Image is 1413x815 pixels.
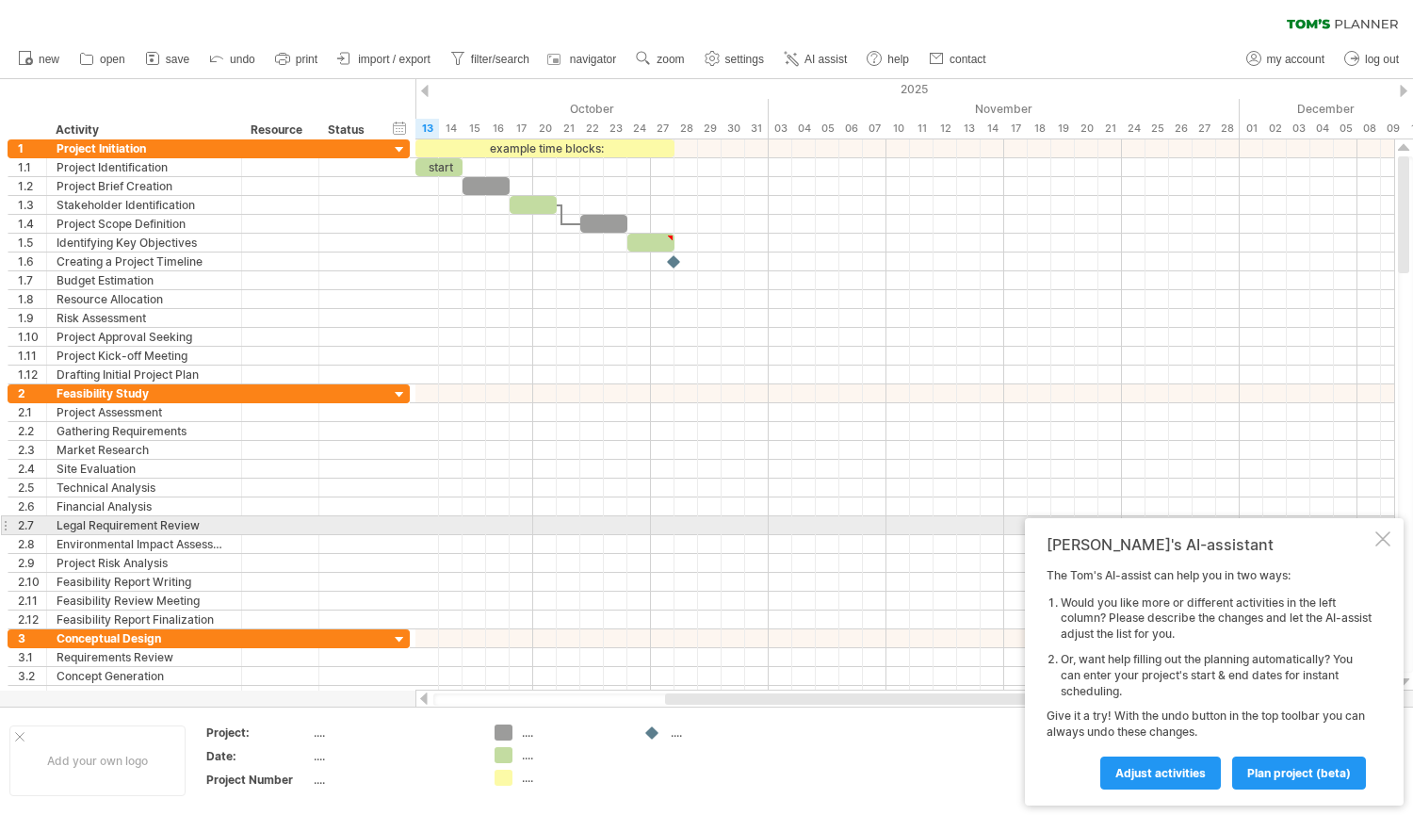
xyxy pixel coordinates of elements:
div: Monday, 13 October 2025 [415,119,439,139]
div: 2 [18,384,46,402]
div: Identifying Key Objectives [57,234,232,252]
div: Project Brief Creation [57,177,232,195]
li: Or, want help filling out the planning automatically? You can enter your project's start & end da... [1061,652,1372,699]
div: 2.7 [18,516,46,534]
div: Resource Allocation [57,290,232,308]
div: Feasibility Study [57,384,232,402]
a: my account [1242,47,1330,72]
div: Risk Assessment [57,309,232,327]
a: new [13,47,65,72]
div: 2.1 [18,403,46,421]
div: Project Scope Definition [57,215,232,233]
div: .... [314,748,472,764]
div: Friday, 31 October 2025 [745,119,769,139]
div: Creating a Project Timeline [57,253,232,270]
div: 1.12 [18,366,46,383]
div: Environmental Impact Assessment [57,535,232,553]
div: Thursday, 4 December 2025 [1310,119,1334,139]
span: log out [1365,53,1399,66]
div: The Tom's AI-assist can help you in two ways: Give it a try! With the undo button in the top tool... [1047,568,1372,789]
span: filter/search [471,53,529,66]
div: 3.3 [18,686,46,704]
div: 1.5 [18,234,46,252]
div: Drafting Initial Project Plan [57,366,232,383]
div: Project Approval Seeking [57,328,232,346]
div: Market Research [57,441,232,459]
div: Monday, 8 December 2025 [1357,119,1381,139]
div: Wednesday, 5 November 2025 [816,119,839,139]
div: 3.1 [18,648,46,666]
div: Friday, 24 October 2025 [627,119,651,139]
div: Tuesday, 14 October 2025 [439,119,463,139]
div: Tuesday, 21 October 2025 [557,119,580,139]
a: AI assist [779,47,853,72]
div: Wednesday, 19 November 2025 [1051,119,1075,139]
div: Activity [56,121,231,139]
div: Monday, 17 November 2025 [1004,119,1028,139]
div: start [415,158,463,176]
div: Feasibility Review Meeting [57,592,232,610]
span: Adjust activities [1115,766,1206,780]
div: .... [522,770,625,786]
div: example time blocks: [415,139,674,157]
span: help [887,53,909,66]
div: Stakeholder Identification [57,196,232,214]
div: Tuesday, 2 December 2025 [1263,119,1287,139]
div: Tuesday, 11 November 2025 [910,119,934,139]
div: .... [314,772,472,788]
div: 1.2 [18,177,46,195]
span: contact [950,53,986,66]
div: Thursday, 13 November 2025 [957,119,981,139]
span: open [100,53,125,66]
div: 1.1 [18,158,46,176]
a: open [74,47,131,72]
div: Wednesday, 26 November 2025 [1169,119,1193,139]
span: navigator [570,53,616,66]
div: [PERSON_NAME]'s AI-assistant [1047,535,1372,554]
div: Concept Generation [57,667,232,685]
div: Monday, 24 November 2025 [1122,119,1145,139]
div: Wednesday, 3 December 2025 [1287,119,1310,139]
a: undo [204,47,261,72]
div: Wednesday, 12 November 2025 [934,119,957,139]
div: 3 [18,629,46,647]
div: Gathering Requirements [57,422,232,440]
a: import / export [333,47,436,72]
div: 2.8 [18,535,46,553]
div: Project: [206,725,310,741]
div: Feasibility Report Finalization [57,611,232,628]
span: my account [1267,53,1324,66]
span: import / export [358,53,430,66]
div: 1 [18,139,46,157]
div: Monday, 20 October 2025 [533,119,557,139]
div: Project Number [206,772,310,788]
span: save [166,53,189,66]
a: print [270,47,323,72]
span: new [39,53,59,66]
div: Project Assessment [57,403,232,421]
div: Financial Analysis [57,497,232,515]
div: Friday, 21 November 2025 [1098,119,1122,139]
div: Project Risk Analysis [57,554,232,572]
div: Budget Estimation [57,271,232,289]
div: November 2025 [769,99,1240,119]
a: help [862,47,915,72]
div: Friday, 5 December 2025 [1334,119,1357,139]
div: Tuesday, 9 December 2025 [1381,119,1405,139]
div: 1.4 [18,215,46,233]
div: 2.2 [18,422,46,440]
div: Conceptual Design [57,629,232,647]
div: Resource [251,121,308,139]
div: Thursday, 27 November 2025 [1193,119,1216,139]
div: 1.8 [18,290,46,308]
div: Tuesday, 28 October 2025 [674,119,698,139]
li: Would you like more or different activities in the left column? Please describe the changes and l... [1061,595,1372,643]
a: plan project (beta) [1232,757,1366,790]
div: 1.7 [18,271,46,289]
span: undo [230,53,255,66]
div: Thursday, 16 October 2025 [486,119,510,139]
div: 1.6 [18,253,46,270]
div: Project Kick-off Meeting [57,347,232,365]
div: 1.10 [18,328,46,346]
span: plan project (beta) [1247,766,1351,780]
